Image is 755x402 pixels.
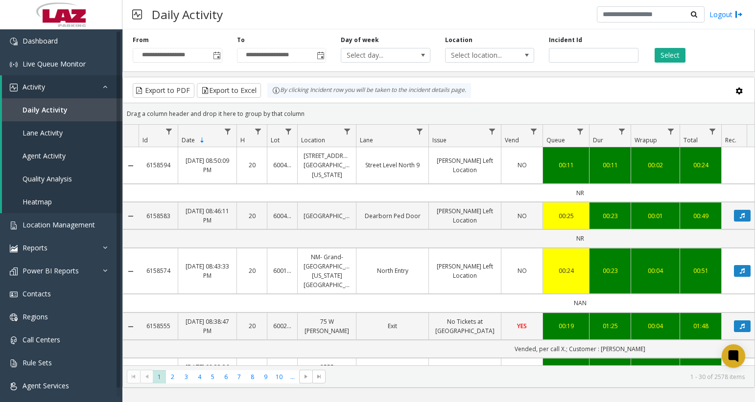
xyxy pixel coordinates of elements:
[664,125,678,138] a: Wrapup Filter Menu
[23,82,45,91] span: Activity
[331,373,745,381] kendo-pager-info: 1 - 30 of 2578 items
[312,370,326,383] span: Go to the last page
[637,321,674,331] a: 00:04
[2,98,122,121] a: Daily Activity
[23,151,66,160] span: Agent Activity
[507,160,537,170] a: NO
[686,211,715,221] a: 00:49
[144,211,172,221] a: 6158583
[182,136,195,144] span: Date
[237,36,245,45] label: To
[301,136,325,144] span: Location
[144,266,172,275] a: 6158574
[304,317,350,335] a: 75 W [PERSON_NAME]
[10,61,18,68] img: 'icon'
[286,370,299,383] span: Page 11
[184,262,231,280] a: [DATE] 08:43:33 PM
[133,83,194,98] button: Export to PDF
[518,161,527,169] span: NO
[10,313,18,321] img: 'icon'
[123,268,139,275] a: Collapse Details
[147,2,228,26] h3: Daily Activity
[486,125,499,138] a: Issue Filter Menu
[2,75,122,98] a: Activity
[595,211,625,221] a: 00:23
[184,156,231,175] a: [DATE] 08:50:09 PM
[273,211,291,221] a: 600405
[23,220,95,229] span: Location Management
[362,211,423,221] a: Dearborn Ped Door
[166,370,179,383] span: Page 2
[432,136,447,144] span: Issue
[735,9,743,20] img: logout
[507,321,537,331] a: YES
[637,160,674,170] a: 00:02
[546,136,565,144] span: Queue
[304,211,350,221] a: [GEOGRAPHIC_DATA]
[10,359,18,367] img: 'icon'
[315,373,323,380] span: Go to the last page
[23,289,51,298] span: Contacts
[517,322,527,330] span: YES
[206,370,219,383] span: Page 5
[23,36,58,45] span: Dashboard
[197,83,261,98] button: Export to Excel
[595,266,625,275] a: 00:23
[304,252,350,290] a: NM- Grand-[GEOGRAPHIC_DATA]-[US_STATE][GEOGRAPHIC_DATA]
[549,266,583,275] div: 00:24
[272,87,280,94] img: infoIcon.svg
[282,125,295,138] a: Lot Filter Menu
[549,211,583,221] a: 00:25
[341,36,379,45] label: Day of week
[595,160,625,170] a: 00:11
[341,48,412,62] span: Select day...
[246,370,259,383] span: Page 8
[252,125,265,138] a: H Filter Menu
[435,262,495,280] a: [PERSON_NAME] Left Location
[132,2,142,26] img: pageIcon
[635,136,657,144] span: Wrapup
[23,59,86,68] span: Live Queue Monitor
[219,370,233,383] span: Page 6
[23,105,68,114] span: Daily Activity
[518,212,527,220] span: NO
[637,266,674,275] a: 00:04
[273,370,286,383] span: Page 10
[360,136,373,144] span: Lane
[435,317,495,335] a: No Tickets at [GEOGRAPHIC_DATA]
[637,211,674,221] a: 00:01
[2,144,122,167] a: Agent Activity
[273,160,291,170] a: 600419
[706,125,719,138] a: Total Filter Menu
[10,84,18,91] img: 'icon'
[23,358,52,367] span: Rule Sets
[10,336,18,344] img: 'icon'
[123,105,755,122] div: Drag a column header and drop it here to group by that column
[686,266,715,275] div: 00:51
[505,136,519,144] span: Vend
[446,48,516,62] span: Select location...
[2,121,122,144] a: Lane Activity
[123,162,139,170] a: Collapse Details
[180,370,193,383] span: Page 3
[299,370,312,383] span: Go to the next page
[549,36,582,45] label: Incident Id
[549,321,583,331] a: 00:19
[549,160,583,170] a: 00:11
[686,160,715,170] a: 00:24
[413,125,426,138] a: Lane Filter Menu
[240,136,245,144] span: H
[686,321,715,331] a: 01:48
[10,38,18,45] img: 'icon'
[193,370,206,383] span: Page 4
[163,125,176,138] a: Id Filter Menu
[273,321,291,331] a: 600242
